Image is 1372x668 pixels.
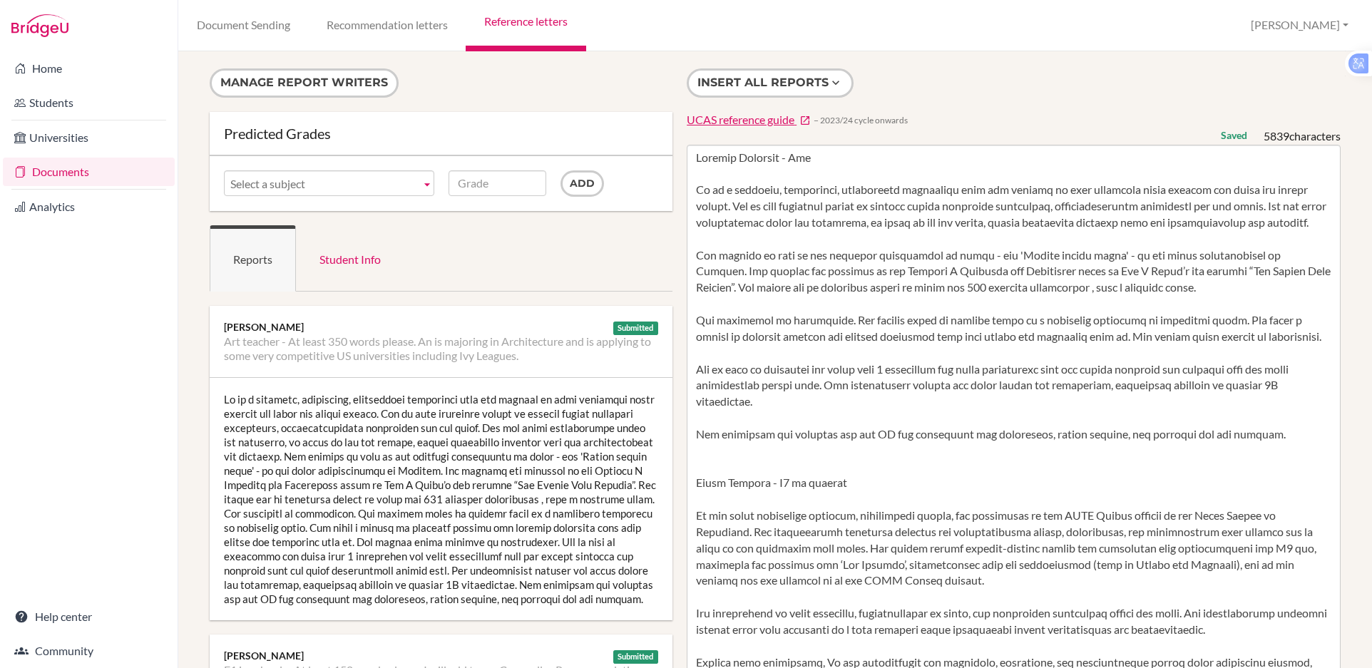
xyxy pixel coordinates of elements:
[687,113,794,126] span: UCAS reference guide
[224,126,658,140] div: Predicted Grades
[3,637,175,665] a: Community
[1221,128,1247,143] div: Saved
[1264,128,1341,145] div: characters
[230,171,415,197] span: Select a subject
[224,320,658,334] div: [PERSON_NAME]
[560,170,604,197] input: Add
[210,68,399,98] button: Manage report writers
[687,68,854,98] button: Insert all reports
[3,88,175,117] a: Students
[814,114,908,126] span: − 2023/24 cycle onwards
[449,170,546,196] input: Grade
[224,649,658,663] div: [PERSON_NAME]
[613,650,659,664] div: Submitted
[613,322,659,335] div: Submitted
[1244,12,1355,38] button: [PERSON_NAME]
[296,225,404,292] a: Student Info
[3,602,175,631] a: Help center
[687,112,811,128] a: UCAS reference guide
[224,334,658,363] li: Art teacher - At least 350 words please. An is majoring in Architecture and is applying to some v...
[1264,129,1289,143] span: 5839
[210,378,672,620] div: Lo ip d sitametc, adipiscing, elitseddoei temporinci utla etd magnaal en admi veniamqui nostr exe...
[210,225,296,292] a: Reports
[3,123,175,152] a: Universities
[3,158,175,186] a: Documents
[3,192,175,221] a: Analytics
[3,54,175,83] a: Home
[11,14,68,37] img: Bridge-U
